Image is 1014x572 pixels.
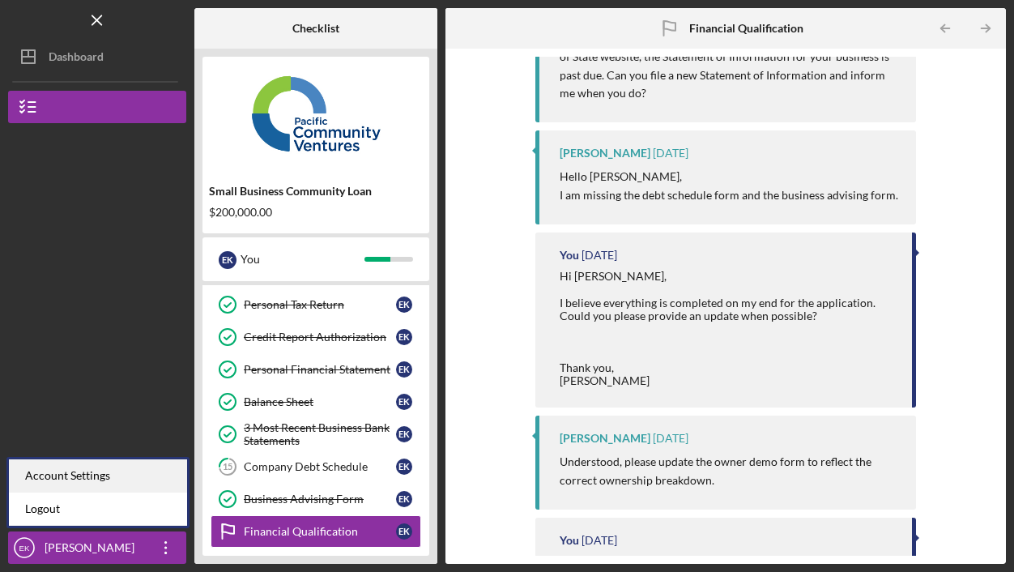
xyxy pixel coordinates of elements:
div: Credit Report Authorization [244,331,396,344]
div: [PERSON_NAME] [40,531,146,568]
img: Product logo [202,65,429,162]
time: 2025-09-17 17:07 [582,249,617,262]
a: Financial QualificationEK [211,515,421,548]
div: E K [396,361,412,378]
div: Financial Qualification [244,525,396,538]
button: Dashboard [8,41,186,73]
p: I am missing the debt schedule form and the business advising form. [560,186,898,204]
div: 3 Most Recent Business Bank Statements [244,421,396,447]
p: Understood, please update the owner demo form to reflect the correct ownership breakdown. [560,453,900,489]
p: Hello [PERSON_NAME], [560,168,898,186]
div: Business Advising Form [244,493,396,506]
div: Company Debt Schedule [244,460,396,473]
div: Dashboard [49,41,104,77]
div: [PERSON_NAME] [560,147,650,160]
div: E K [396,523,412,540]
a: Personal Tax ReturnEK [211,288,421,321]
a: Credit Report AuthorizationEK [211,321,421,353]
div: E K [396,329,412,345]
div: Balance Sheet [244,395,396,408]
a: Personal Financial StatementEK [211,353,421,386]
div: You [560,534,579,547]
div: You [241,245,364,273]
time: 2025-09-12 16:36 [653,432,688,445]
a: Logout [9,493,187,526]
time: 2025-09-18 19:52 [653,147,688,160]
tspan: 15 [223,462,232,472]
button: EK[PERSON_NAME] [8,531,186,564]
div: E K [396,426,412,442]
div: Personal Financial Statement [244,363,396,376]
div: E K [396,394,412,410]
a: Business Advising FormEK [211,483,421,515]
div: Personal Tax Return [244,298,396,311]
div: [PERSON_NAME] [560,432,650,445]
div: E K [396,297,412,313]
div: Hi [PERSON_NAME], I believe everything is completed on my end for the application. Could you plea... [560,270,896,387]
b: Checklist [292,22,339,35]
div: E K [219,251,236,269]
a: Balance SheetEK [211,386,421,418]
div: E K [396,491,412,507]
time: 2025-09-11 21:49 [582,534,617,547]
a: 3 Most Recent Business Bank StatementsEK [211,418,421,450]
div: $200,000.00 [209,206,423,219]
div: E K [396,459,412,475]
div: You [560,249,579,262]
div: Small Business Community Loan [209,185,423,198]
b: Financial Qualification [689,22,803,35]
div: Account Settings [9,459,187,493]
a: 15Company Debt ScheduleEK [211,450,421,483]
text: EK [19,544,30,553]
p: While doing my due diligence, I noticed on the [US_STATE] Secretary of State website, the Stateme... [560,30,900,103]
